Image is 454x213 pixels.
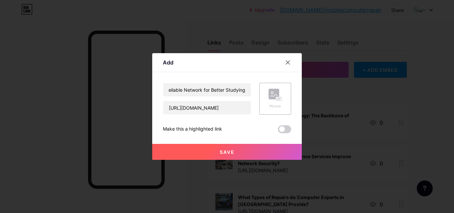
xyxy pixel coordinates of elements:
input: Title [163,83,251,96]
button: Save [152,144,302,160]
input: URL [163,101,251,114]
span: Save [220,149,235,155]
div: Add [163,58,173,66]
div: Picture [269,104,282,109]
div: Make this a highlighted link [163,125,222,133]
